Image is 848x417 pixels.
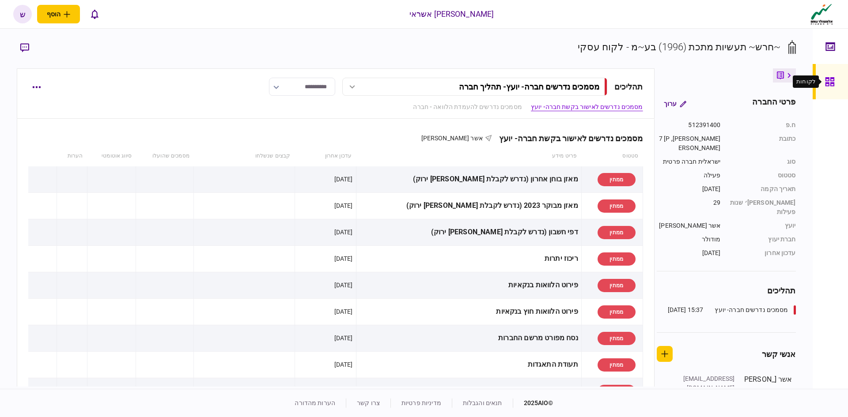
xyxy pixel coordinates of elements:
th: קבצים שנשלחו [194,146,295,166]
th: הערות [57,146,87,166]
span: אשר [PERSON_NAME] [421,135,483,142]
button: פתח רשימת התראות [85,5,104,23]
button: ערוך [657,96,693,112]
div: דו"ח מע"מ (ESNA) [360,381,578,401]
div: יועץ [730,221,796,230]
button: ש [13,5,32,23]
div: מסמכים נדרשים חברה- יועץ - תהליך חברה [459,82,599,91]
div: [DATE] [334,175,353,184]
a: מסמכים נדרשים חברה- יועץ15:37 [DATE] [668,305,796,315]
div: דפי חשבון (נדרש לקבלת [PERSON_NAME] ירוק) [360,222,578,242]
th: פריט מידע [356,146,581,166]
div: ריכוז יתרות [360,249,578,269]
div: 15:37 [DATE] [668,305,704,315]
div: לקוחות [796,77,815,86]
div: חברת יעוץ [730,235,796,244]
div: [DATE] [334,360,353,369]
div: ממתין [598,305,636,319]
a: תנאים והגבלות [463,399,502,406]
div: [DATE] [334,307,353,316]
div: מודולר [657,235,721,244]
div: ממתין [598,279,636,292]
div: ממתין [598,226,636,239]
th: מסמכים שהועלו [136,146,194,166]
div: סטטוס [730,171,796,180]
a: הערות מהדורה [295,399,335,406]
div: ממתין [598,332,636,345]
div: מאזן בוחן אחרון (נדרש לקבלת [PERSON_NAME] ירוק) [360,169,578,189]
a: מדיניות פרטיות [401,399,441,406]
div: פירוט הלוואות בנקאיות [360,275,578,295]
div: ישראלית חברה פרטית [657,157,721,166]
div: כתובת [730,134,796,153]
img: client company logo [809,3,835,25]
div: 512391400 [657,120,721,130]
div: ח.פ [730,120,796,130]
div: אנשי קשר [762,348,796,360]
div: מסמכים נדרשים לאישור בקשת חברה- יועץ [492,134,643,143]
button: מסמכים נדרשים חברה- יועץ- תהליך חברה [342,78,607,96]
div: [DATE] [334,254,353,263]
div: אשר [PERSON_NAME] [657,221,721,230]
div: תעודת התאגדות [360,355,578,375]
th: עדכון אחרון [295,146,356,166]
div: מסמכים נדרשים חברה- יועץ [715,305,788,315]
div: 29 [657,198,721,217]
div: © 2025 AIO [513,398,553,408]
div: פעילה [657,171,721,180]
div: [DATE] [334,201,353,210]
div: פירוט הלוואות חוץ בנקאיות [360,302,578,322]
div: ממתין [598,385,636,398]
button: פתח תפריט להוספת לקוח [37,5,80,23]
div: [EMAIL_ADDRESS][DOMAIN_NAME] [678,374,735,393]
a: מסמכים נדרשים לאישור בקשת חברה- יועץ [531,102,643,112]
div: [DATE] [334,228,353,237]
div: ממתין [598,358,636,372]
a: צרו קשר [357,399,380,406]
div: ממתין [598,252,636,266]
div: [PERSON_NAME]׳ שנות פעילות [730,198,796,217]
div: פרטי החברה [752,96,795,112]
div: [PERSON_NAME] אשראי [409,8,494,20]
div: [PERSON_NAME], 7 [PERSON_NAME] [657,134,721,153]
th: סיווג אוטומטי [87,146,136,166]
div: סוג [730,157,796,166]
div: [DATE] [334,281,353,289]
a: מסמכים נדרשים להעמדת הלוואה - חברה [413,102,522,112]
div: מאזן מבוקר 2023 (נדרש לקבלת [PERSON_NAME] ירוק) [360,196,578,216]
div: תהליכים [614,81,643,93]
div: תהליכים [657,285,796,297]
th: סטטוס [581,146,643,166]
div: [DATE] [657,184,721,194]
div: ממתין [598,199,636,213]
div: ממתין [598,173,636,186]
div: ~חרש~ תעשיות מתכת (1996) בע~מ - לקוח עסקי [578,40,780,54]
div: [DATE] [657,248,721,258]
div: נסח מפורט מרשם החברות [360,328,578,348]
div: תאריך הקמה [730,184,796,194]
div: [DATE] [334,334,353,342]
div: עדכון אחרון [730,248,796,258]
